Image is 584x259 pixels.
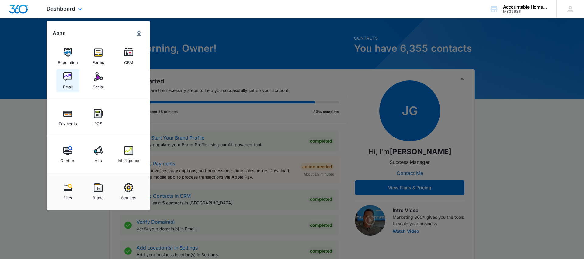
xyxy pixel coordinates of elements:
[56,180,79,203] a: Files
[56,69,79,92] a: Email
[58,57,78,65] div: Reputation
[53,30,65,36] h2: Apps
[94,118,102,126] div: POS
[63,192,72,200] div: Files
[92,57,104,65] div: Forms
[56,106,79,129] a: Payments
[63,81,73,89] div: Email
[47,5,75,12] span: Dashboard
[121,192,136,200] div: Settings
[134,28,144,38] a: Marketing 360® Dashboard
[60,155,75,163] div: Content
[118,155,139,163] div: Intelligence
[117,143,140,166] a: Intelligence
[117,45,140,68] a: CRM
[87,45,110,68] a: Forms
[503,9,547,14] div: account id
[56,45,79,68] a: Reputation
[117,180,140,203] a: Settings
[56,143,79,166] a: Content
[87,106,110,129] a: POS
[93,81,104,89] div: Social
[92,192,104,200] div: Brand
[59,118,77,126] div: Payments
[503,5,547,9] div: account name
[87,69,110,92] a: Social
[87,180,110,203] a: Brand
[87,143,110,166] a: Ads
[124,57,133,65] div: CRM
[95,155,102,163] div: Ads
